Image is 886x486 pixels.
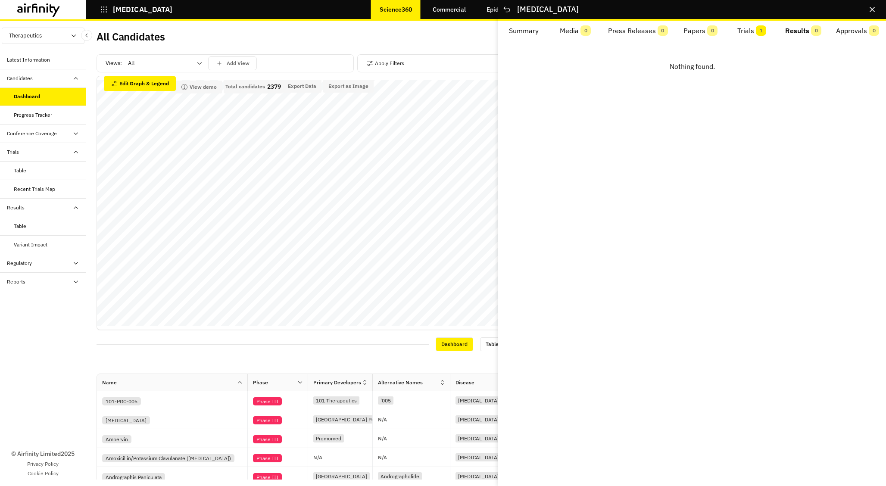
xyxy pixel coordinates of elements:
[675,21,726,41] button: Papers
[778,21,829,41] button: Results
[227,60,250,66] p: Add View
[455,472,502,480] div: [MEDICAL_DATA]
[869,25,879,36] span: 0
[102,416,150,424] div: [MEDICAL_DATA]
[102,397,141,405] div: 101-PGC-005
[756,25,766,36] span: 1
[11,449,75,458] p: © Airfinity Limited 2025
[113,6,172,13] p: [MEDICAL_DATA]
[811,25,821,36] span: 0
[707,25,718,36] span: 0
[102,454,234,462] div: Amoxicillin/Potassium Clavulanate ([MEDICAL_DATA])
[313,415,435,424] div: [GEOGRAPHIC_DATA] Policllinic [PERSON_NAME]
[313,472,370,480] div: [GEOGRAPHIC_DATA]
[378,436,387,441] p: N/A
[313,455,322,460] p: N/A
[27,460,59,468] a: Privacy Policy
[81,30,92,41] button: Close Sidebar
[313,396,359,405] div: 101 Therapeutics
[455,415,502,424] div: [MEDICAL_DATA]
[313,434,344,442] div: Promomed
[253,473,282,481] div: Phase III
[2,28,84,44] button: Therapeutics
[323,80,374,93] button: Export as Image
[726,21,777,41] button: Trials
[7,75,33,82] div: Candidates
[378,396,393,405] div: '005
[102,473,165,481] div: Andrographis Paniculata
[580,25,591,36] span: 0
[283,80,321,93] button: Export Data
[378,379,423,386] div: Alternative Names
[14,167,26,174] div: Table
[455,379,474,386] div: Disease
[7,148,19,156] div: Trials
[7,204,25,212] div: Results
[601,21,675,41] button: Press Releases
[14,93,40,100] div: Dashboard
[14,241,47,249] div: Variant Impact
[313,379,361,386] div: Primary Developers
[378,417,387,422] p: N/A
[208,56,257,70] button: save changes
[253,435,282,443] div: Phase III
[253,379,268,386] div: Phase
[28,470,59,477] a: Cookie Policy
[7,56,50,64] div: Latest Information
[100,2,172,17] button: [MEDICAL_DATA]
[97,31,165,43] h2: All Candidates
[102,435,131,443] div: Ambervin
[549,21,601,41] button: Media
[498,21,549,41] button: Summary
[455,396,502,405] div: [MEDICAL_DATA]
[498,40,886,92] div: Nothing found.
[104,76,176,91] button: Edit Graph & Legend
[267,84,281,90] p: 2379
[7,278,25,286] div: Reports
[253,454,282,462] div: Phase III
[380,6,412,13] p: Science360
[378,455,387,460] p: N/A
[366,56,404,70] button: Apply Filters
[14,111,52,119] div: Progress Tracker
[378,472,422,480] div: Andrographolide
[436,337,473,351] div: Dashboard
[658,25,668,36] span: 0
[455,434,502,442] div: [MEDICAL_DATA]
[455,453,502,461] div: [MEDICAL_DATA]
[7,130,57,137] div: Conference Coverage
[253,397,282,405] div: Phase III
[253,416,282,424] div: Phase III
[829,21,886,41] button: Approvals
[225,84,265,90] p: Total candidates
[7,259,32,267] div: Regulatory
[106,56,257,70] div: Views:
[14,222,26,230] div: Table
[102,379,117,386] div: Name
[176,81,222,93] button: View demo
[480,337,504,351] div: Table
[14,185,55,193] div: Recent Trials Map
